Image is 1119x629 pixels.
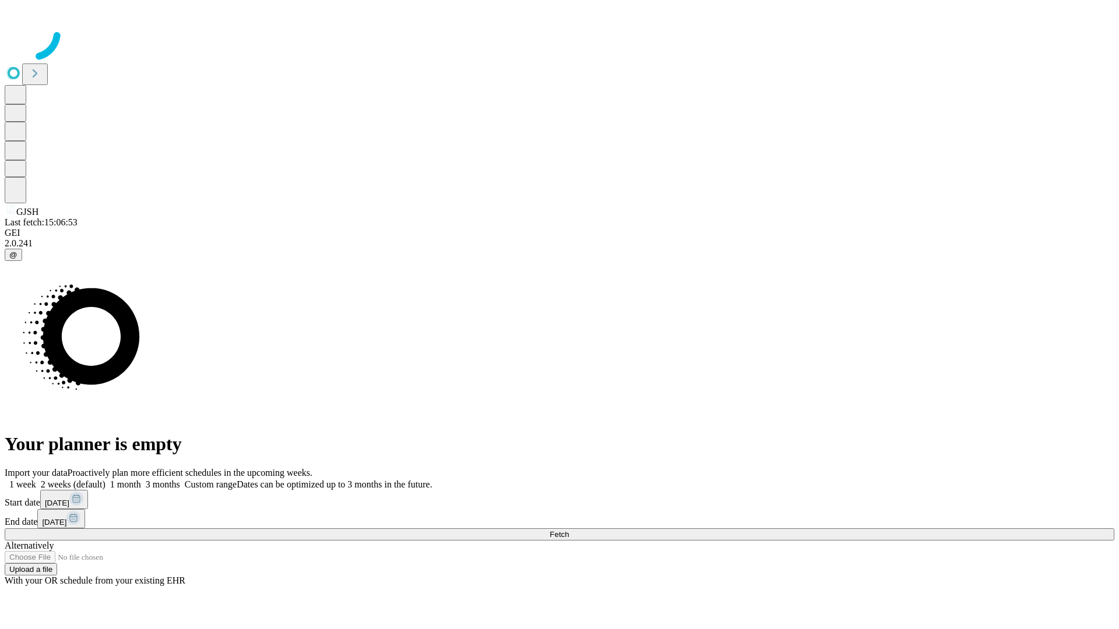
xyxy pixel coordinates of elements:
[9,250,17,259] span: @
[5,468,68,478] span: Import your data
[5,490,1114,509] div: Start date
[45,499,69,507] span: [DATE]
[5,217,78,227] span: Last fetch: 15:06:53
[68,468,312,478] span: Proactively plan more efficient schedules in the upcoming weeks.
[5,540,54,550] span: Alternatively
[237,479,432,489] span: Dates can be optimized up to 3 months in the future.
[5,563,57,575] button: Upload a file
[16,207,38,217] span: GJSH
[37,509,85,528] button: [DATE]
[185,479,237,489] span: Custom range
[5,509,1114,528] div: End date
[41,479,105,489] span: 2 weeks (default)
[5,433,1114,455] h1: Your planner is empty
[5,249,22,261] button: @
[40,490,88,509] button: [DATE]
[9,479,36,489] span: 1 week
[5,238,1114,249] div: 2.0.241
[42,518,66,526] span: [DATE]
[110,479,141,489] span: 1 month
[5,575,185,585] span: With your OR schedule from your existing EHR
[550,530,569,539] span: Fetch
[146,479,180,489] span: 3 months
[5,228,1114,238] div: GEI
[5,528,1114,540] button: Fetch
